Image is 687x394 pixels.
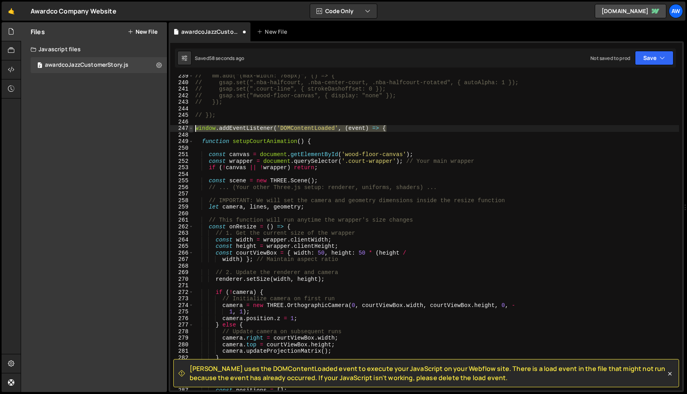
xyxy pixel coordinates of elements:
div: 283 [170,361,194,368]
div: 260 [170,211,194,217]
div: 258 [170,197,194,204]
div: 241 [170,86,194,93]
div: 261 [170,217,194,224]
div: 239 [170,73,194,79]
div: 256 [170,184,194,191]
div: 274 [170,302,194,309]
a: Aw [669,4,683,18]
div: 250 [170,145,194,152]
a: 🤙 [2,2,21,21]
button: Code Only [310,4,377,18]
h2: Files [31,27,45,36]
div: 243 [170,99,194,106]
div: 271 [170,282,194,289]
div: 253 [170,164,194,171]
div: 249 [170,138,194,145]
div: 269 [170,269,194,276]
div: New File [257,28,290,36]
div: 267 [170,256,194,263]
div: 264 [170,237,194,243]
div: 263 [170,230,194,237]
div: 285 [170,374,194,381]
button: Save [635,51,673,65]
div: 252 [170,158,194,165]
div: 279 [170,335,194,342]
div: 58 seconds ago [209,55,244,62]
div: 262 [170,224,194,230]
div: Not saved to prod [590,55,630,62]
div: 259 [170,204,194,211]
div: awardcoJazzCustomerStory.js [181,28,241,36]
div: 246 [170,119,194,126]
div: 242 [170,93,194,99]
div: 265 [170,243,194,250]
div: Saved [195,55,244,62]
div: 255 [170,178,194,184]
div: Javascript files [21,41,167,57]
div: 247 [170,125,194,132]
a: [DOMAIN_NAME] [595,4,666,18]
div: 254 [170,171,194,178]
div: 270 [170,276,194,283]
div: 244 [170,106,194,112]
div: awardcoJazzCustomerStory.js [45,62,128,69]
div: 284 [170,368,194,375]
div: 16877/46163.js [31,57,167,73]
div: Awardco Company Website [31,6,116,16]
div: 276 [170,315,194,322]
div: 245 [170,112,194,119]
div: 282 [170,355,194,361]
div: 287 [170,387,194,394]
span: [PERSON_NAME] uses the DOMContentLoaded event to execute your JavaScript on your Webflow site. Th... [190,364,666,382]
div: 275 [170,309,194,315]
div: 286 [170,381,194,388]
div: 240 [170,79,194,86]
div: 251 [170,151,194,158]
div: 273 [170,295,194,302]
div: 280 [170,342,194,348]
div: 281 [170,348,194,355]
div: 277 [170,322,194,328]
button: New File [128,29,157,35]
div: 268 [170,263,194,270]
div: 266 [170,250,194,257]
span: 2 [37,63,42,69]
div: 257 [170,191,194,197]
div: 248 [170,132,194,139]
div: 278 [170,328,194,335]
div: 272 [170,289,194,296]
